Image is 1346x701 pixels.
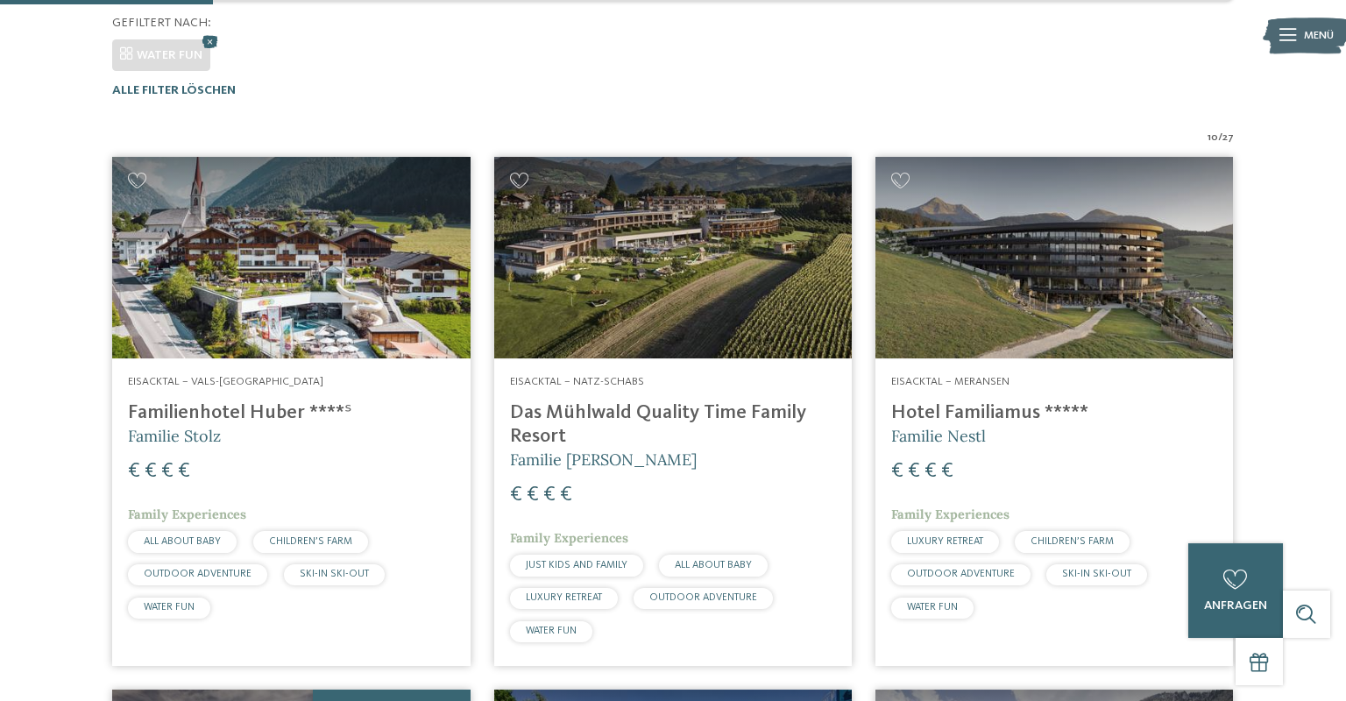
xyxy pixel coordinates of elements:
span: LUXURY RETREAT [526,592,602,603]
span: OUTDOOR ADVENTURE [907,569,1015,579]
span: OUTDOOR ADVENTURE [649,592,757,603]
span: CHILDREN’S FARM [269,536,352,547]
h4: Das Mühlwald Quality Time Family Resort [510,401,836,449]
span: WATER FUN [907,602,958,612]
span: ALL ABOUT BABY [675,560,752,570]
span: anfragen [1204,599,1267,612]
img: Familienhotels gesucht? Hier findet ihr die besten! [112,157,470,358]
a: anfragen [1188,543,1283,638]
span: Familie Stolz [128,426,221,446]
a: Familienhotels gesucht? Hier findet ihr die besten! Eisacktal – Meransen Hotel Familiamus ***** F... [875,157,1233,666]
span: Familie [PERSON_NAME] [510,450,697,470]
span: CHILDREN’S FARM [1031,536,1114,547]
span: WATER FUN [137,49,202,61]
span: Family Experiences [891,506,1009,522]
span: SKI-IN SKI-OUT [1062,569,1131,579]
span: LUXURY RETREAT [907,536,983,547]
img: Familienhotels gesucht? Hier findet ihr die besten! [494,157,852,358]
span: Gefiltert nach: [112,17,211,29]
span: € [178,461,190,482]
span: SKI-IN SKI-OUT [300,569,369,579]
span: Eisacktal – Meransen [891,376,1009,387]
span: JUST KIDS AND FAMILY [526,560,627,570]
span: Eisacktal – Vals-[GEOGRAPHIC_DATA] [128,376,323,387]
span: € [560,485,572,506]
span: € [924,461,937,482]
span: € [128,461,140,482]
img: Familienhotels gesucht? Hier findet ihr die besten! [875,157,1233,358]
a: Familienhotels gesucht? Hier findet ihr die besten! Eisacktal – Vals-[GEOGRAPHIC_DATA] Familienho... [112,157,470,666]
span: WATER FUN [144,602,195,612]
span: / [1218,130,1222,145]
span: € [908,461,920,482]
span: 27 [1222,130,1234,145]
span: 10 [1208,130,1218,145]
h4: Familienhotel Huber ****ˢ [128,401,454,425]
span: Familie Nestl [891,426,986,446]
span: € [510,485,522,506]
span: € [543,485,556,506]
span: € [527,485,539,506]
span: Family Experiences [510,530,628,546]
span: WATER FUN [526,626,577,636]
span: € [891,461,903,482]
span: Alle Filter löschen [112,84,236,96]
span: € [145,461,157,482]
a: Familienhotels gesucht? Hier findet ihr die besten! Eisacktal – Natz-Schabs Das Mühlwald Quality ... [494,157,852,666]
span: € [161,461,174,482]
span: OUTDOOR ADVENTURE [144,569,251,579]
span: ALL ABOUT BABY [144,536,221,547]
span: € [941,461,953,482]
span: Eisacktal – Natz-Schabs [510,376,644,387]
span: Family Experiences [128,506,246,522]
